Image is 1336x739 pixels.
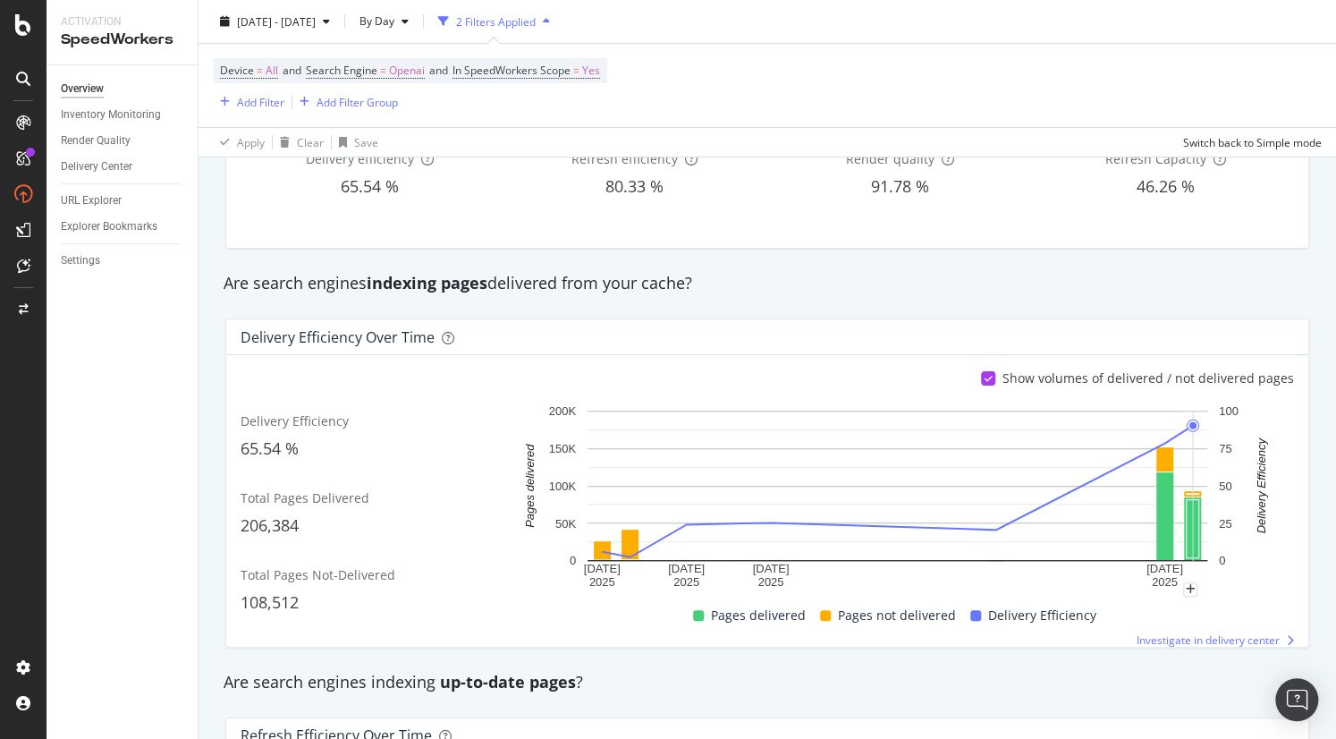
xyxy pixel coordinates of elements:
[1002,369,1294,387] div: Show volumes of delivered / not delivered pages
[1219,516,1231,530] text: 25
[306,63,377,78] span: Search Engine
[1137,633,1294,648] a: Investigate in delivery center
[215,272,1320,295] div: Are search engines delivered from your cache?
[61,14,183,30] div: Activation
[1219,442,1231,455] text: 75
[292,91,398,113] button: Add Filter Group
[341,175,399,197] span: 65.54 %
[846,150,934,167] span: Render quality
[1137,633,1280,648] span: Investigate in delivery center
[61,217,185,236] a: Explorer Bookmarks
[1151,575,1177,589] text: 2025
[237,94,284,109] div: Add Filter
[752,562,789,575] text: [DATE]
[241,328,435,346] div: Delivery Efficiency over time
[711,605,806,626] span: Pages delivered
[61,132,185,150] a: Render Quality
[1104,150,1205,167] span: Refresh Capacity
[573,63,579,78] span: =
[1183,134,1322,149] div: Switch back to Simple mode
[352,13,394,29] span: By Day
[213,91,284,113] button: Add Filter
[352,7,416,36] button: By Day
[241,566,395,583] span: Total Pages Not-Delivered
[452,63,571,78] span: In SpeedWorkers Scope
[61,191,122,210] div: URL Explorer
[1219,404,1239,418] text: 100
[61,217,157,236] div: Explorer Bookmarks
[757,575,783,589] text: 2025
[582,58,600,83] span: Yes
[220,63,254,78] span: Device
[297,134,324,149] div: Clear
[213,7,337,36] button: [DATE] - [DATE]
[548,480,576,493] text: 100K
[61,251,185,270] a: Settings
[61,132,131,150] div: Render Quality
[215,671,1320,694] div: Are search engines indexing ?
[61,191,185,210] a: URL Explorer
[332,128,378,157] button: Save
[431,7,557,36] button: 2 Filters Applied
[213,128,265,157] button: Apply
[389,58,425,83] span: Openai
[283,63,301,78] span: and
[988,605,1096,626] span: Delivery Efficiency
[522,444,536,528] text: Pages delivered
[317,94,398,109] div: Add Filter Group
[241,412,349,429] span: Delivery Efficiency
[237,13,316,29] span: [DATE] - [DATE]
[380,63,386,78] span: =
[237,134,265,149] div: Apply
[429,63,448,78] span: and
[510,402,1284,590] svg: A chart.
[569,554,575,567] text: 0
[456,13,536,29] div: 2 Filters Applied
[583,562,620,575] text: [DATE]
[241,591,299,613] span: 108,512
[61,251,100,270] div: Settings
[61,80,104,98] div: Overview
[1219,480,1231,493] text: 50
[61,30,183,50] div: SpeedWorkers
[1183,582,1197,597] div: plus
[1136,175,1194,197] span: 46.26 %
[61,106,161,124] div: Inventory Monitoring
[440,671,576,692] strong: up-to-date pages
[61,80,185,98] a: Overview
[61,157,132,176] div: Delivery Center
[605,175,664,197] span: 80.33 %
[241,437,299,459] span: 65.54 %
[548,442,576,455] text: 150K
[306,150,414,167] span: Delivery efficiency
[1146,562,1182,575] text: [DATE]
[61,157,185,176] a: Delivery Center
[673,575,699,589] text: 2025
[554,516,575,530] text: 50K
[588,575,614,589] text: 2025
[1176,128,1322,157] button: Switch back to Simple mode
[1219,554,1225,567] text: 0
[668,562,705,575] text: [DATE]
[838,605,956,626] span: Pages not delivered
[1255,437,1268,534] text: Delivery Efficiency
[61,106,185,124] a: Inventory Monitoring
[571,150,678,167] span: Refresh efficiency
[1275,678,1318,721] div: Open Intercom Messenger
[871,175,929,197] span: 91.78 %
[354,134,378,149] div: Save
[273,128,324,157] button: Clear
[266,58,278,83] span: All
[367,272,487,293] strong: indexing pages
[548,404,576,418] text: 200K
[241,489,369,506] span: Total Pages Delivered
[257,63,263,78] span: =
[241,514,299,536] span: 206,384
